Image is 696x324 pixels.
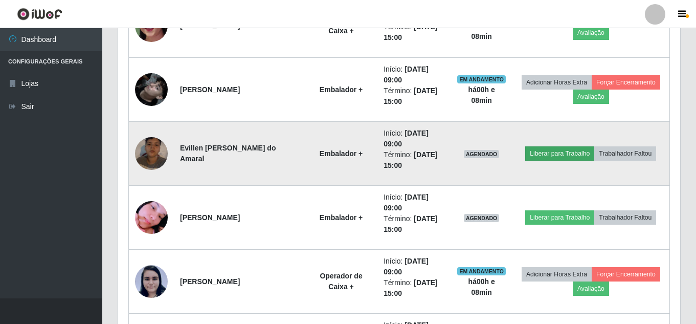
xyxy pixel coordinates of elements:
[457,267,506,275] span: EM ANDAMENTO
[525,210,594,225] button: Liberar para Trabalho
[464,150,500,158] span: AGENDADO
[384,257,429,276] time: [DATE] 09:00
[384,128,445,149] li: Início:
[135,124,168,183] img: 1751338751212.jpeg
[320,85,363,94] strong: Embalador +
[457,75,506,83] span: EM ANDAMENTO
[180,21,240,30] strong: [PERSON_NAME]
[468,277,495,296] strong: há 00 h e 08 min
[180,277,240,286] strong: [PERSON_NAME]
[384,193,429,212] time: [DATE] 09:00
[135,265,168,298] img: 1628255605382.jpeg
[135,60,168,119] img: 1750963256706.jpeg
[384,149,445,171] li: Término:
[573,282,609,296] button: Avaliação
[384,21,445,43] li: Término:
[384,129,429,148] time: [DATE] 09:00
[573,26,609,40] button: Avaliação
[180,213,240,222] strong: [PERSON_NAME]
[384,65,429,84] time: [DATE] 09:00
[320,213,363,222] strong: Embalador +
[384,277,445,299] li: Término:
[17,8,62,20] img: CoreUI Logo
[525,146,594,161] button: Liberar para Trabalho
[180,144,276,163] strong: Evillen [PERSON_NAME] do Amaral
[384,85,445,107] li: Término:
[135,188,168,247] img: 1755087027107.jpeg
[592,75,660,90] button: Forçar Encerramento
[384,213,445,235] li: Término:
[594,210,656,225] button: Trabalhador Faltou
[384,64,445,85] li: Início:
[573,90,609,104] button: Avaliação
[384,256,445,277] li: Início:
[468,85,495,104] strong: há 00 h e 08 min
[522,267,592,282] button: Adicionar Horas Extra
[594,146,656,161] button: Trabalhador Faltou
[180,85,240,94] strong: [PERSON_NAME]
[468,21,495,40] strong: há 00 h e 08 min
[320,272,362,291] strong: Operador de Caixa +
[592,267,660,282] button: Forçar Encerramento
[522,75,592,90] button: Adicionar Horas Extra
[320,149,363,158] strong: Embalador +
[464,214,500,222] span: AGENDADO
[384,192,445,213] li: Início:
